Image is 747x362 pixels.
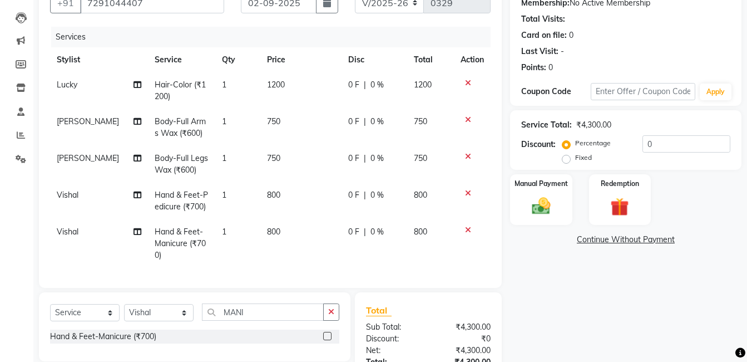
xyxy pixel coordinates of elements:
[222,153,226,163] span: 1
[512,234,739,246] a: Continue Without Payment
[57,190,78,200] span: Vishal
[260,47,342,72] th: Price
[155,227,206,260] span: Hand & Feet-Manicure (₹700)
[267,116,280,126] span: 750
[575,138,611,148] label: Percentage
[267,190,280,200] span: 800
[521,86,591,97] div: Coupon Code
[428,345,499,356] div: ₹4,300.00
[414,153,427,163] span: 750
[267,227,280,237] span: 800
[370,226,384,238] span: 0 %
[370,189,384,201] span: 0 %
[526,195,556,217] img: _cash.svg
[515,179,568,189] label: Manual Payment
[267,153,280,163] span: 750
[155,80,206,101] span: Hair-Color (₹1200)
[51,27,499,47] div: Services
[700,84,731,100] button: Apply
[414,80,432,90] span: 1200
[358,333,428,345] div: Discount:
[575,153,592,163] label: Fixed
[454,47,491,72] th: Action
[521,119,572,131] div: Service Total:
[348,79,359,91] span: 0 F
[601,179,639,189] label: Redemption
[358,345,428,356] div: Net:
[155,153,208,175] span: Body-Full Legs Wax (₹600)
[222,116,226,126] span: 1
[414,116,427,126] span: 750
[342,47,407,72] th: Disc
[364,226,366,238] span: |
[561,46,564,57] div: -
[358,321,428,333] div: Sub Total:
[370,79,384,91] span: 0 %
[50,331,156,343] div: Hand & Feet-Manicure (₹700)
[605,195,635,218] img: _gift.svg
[366,305,392,316] span: Total
[215,47,260,72] th: Qty
[591,83,695,100] input: Enter Offer / Coupon Code
[407,47,454,72] th: Total
[364,116,366,128] span: |
[428,321,499,333] div: ₹4,300.00
[57,80,77,90] span: Lucky
[521,62,546,74] div: Points:
[348,226,359,238] span: 0 F
[57,116,119,126] span: [PERSON_NAME]
[521,46,558,57] div: Last Visit:
[364,153,366,164] span: |
[521,30,567,41] div: Card on file:
[57,153,119,163] span: [PERSON_NAME]
[521,13,565,25] div: Total Visits:
[348,189,359,201] span: 0 F
[348,153,359,164] span: 0 F
[155,190,208,212] span: Hand & Feet-Pedicure (₹700)
[414,227,427,237] span: 800
[414,190,427,200] span: 800
[370,116,384,128] span: 0 %
[348,116,359,128] span: 0 F
[364,189,366,201] span: |
[428,333,499,345] div: ₹0
[50,47,148,72] th: Stylist
[569,30,573,41] div: 0
[576,119,611,131] div: ₹4,300.00
[202,304,324,321] input: Search or Scan
[222,190,226,200] span: 1
[155,116,206,138] span: Body-Full Arms Wax (₹600)
[548,62,553,74] div: 0
[148,47,215,72] th: Service
[222,80,226,90] span: 1
[364,79,366,91] span: |
[57,227,78,237] span: Vishal
[267,80,285,90] span: 1200
[222,227,226,237] span: 1
[521,139,556,150] div: Discount:
[370,153,384,164] span: 0 %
